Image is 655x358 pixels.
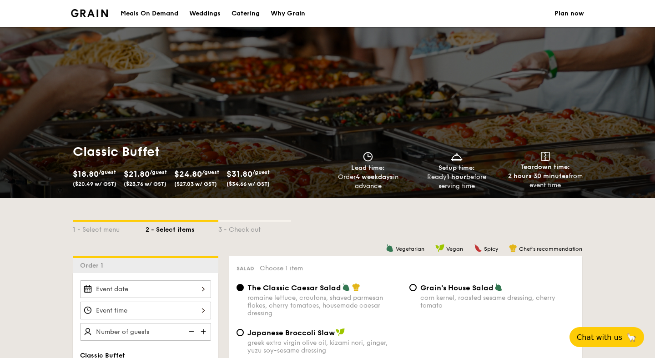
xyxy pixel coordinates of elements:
span: Vegan [446,246,463,252]
span: ($27.03 w/ GST) [174,181,217,187]
input: Number of guests [80,323,211,341]
span: Teardown time: [520,163,570,171]
span: /guest [99,169,116,175]
img: icon-vegetarian.fe4039eb.svg [494,283,503,291]
div: Ready before serving time [416,173,498,191]
span: ($34.66 w/ GST) [227,181,270,187]
input: Japanese Broccoli Slawgreek extra virgin olive oil, kizami nori, ginger, yuzu soy-sesame dressing [237,329,244,336]
img: icon-spicy.37a8142b.svg [474,244,482,252]
input: Grain's House Saladcorn kernel, roasted sesame dressing, cherry tomato [409,284,417,291]
span: Salad [237,265,254,272]
div: 2 - Select items [146,222,218,234]
span: Japanese Broccoli Slaw [247,328,335,337]
img: icon-vegan.f8ff3823.svg [435,244,444,252]
span: Chef's recommendation [519,246,582,252]
span: ($23.76 w/ GST) [124,181,166,187]
strong: 1 hour [447,173,466,181]
span: 🦙 [626,332,637,343]
img: icon-vegan.f8ff3823.svg [336,328,345,336]
a: Logotype [71,9,108,17]
span: Chat with us [577,333,622,342]
strong: 4 weekdays [356,173,393,181]
div: romaine lettuce, croutons, shaved parmesan flakes, cherry tomatoes, housemade caesar dressing [247,294,402,317]
div: greek extra virgin olive oil, kizami nori, ginger, yuzu soy-sesame dressing [247,339,402,354]
span: /guest [150,169,167,175]
img: icon-add.58712e84.svg [197,323,211,340]
span: $18.80 [73,169,99,179]
div: 3 - Check out [218,222,291,234]
img: icon-reduce.1d2dbef1.svg [184,323,197,340]
img: icon-vegetarian.fe4039eb.svg [342,283,350,291]
span: $31.80 [227,169,252,179]
span: The Classic Caesar Salad [247,283,341,292]
span: Grain's House Salad [420,283,494,292]
span: Lead time: [351,164,385,172]
span: $21.80 [124,169,150,179]
div: Order in advance [327,173,409,191]
img: icon-chef-hat.a58ddaea.svg [352,283,360,291]
span: Setup time: [438,164,475,172]
span: Order 1 [80,262,107,269]
h1: Classic Buffet [73,144,324,160]
button: Chat with us🦙 [569,327,644,347]
img: icon-vegetarian.fe4039eb.svg [386,244,394,252]
span: /guest [202,169,219,175]
input: Event time [80,302,211,319]
div: corn kernel, roasted sesame dressing, cherry tomato [420,294,575,309]
input: Event date [80,280,211,298]
img: icon-clock.2db775ea.svg [361,152,375,162]
div: from event time [504,172,586,190]
img: icon-chef-hat.a58ddaea.svg [509,244,517,252]
span: Choose 1 item [260,264,303,272]
span: Vegetarian [396,246,424,252]
span: $24.80 [174,169,202,179]
span: /guest [252,169,270,175]
span: ($20.49 w/ GST) [73,181,116,187]
span: Spicy [484,246,498,252]
strong: 2 hours 30 minutes [508,172,569,180]
img: icon-dish.430c3a2e.svg [450,152,464,162]
div: 1 - Select menu [73,222,146,234]
img: Grain [71,9,108,17]
img: icon-teardown.65201eee.svg [541,152,550,161]
input: The Classic Caesar Saladromaine lettuce, croutons, shaved parmesan flakes, cherry tomatoes, house... [237,284,244,291]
